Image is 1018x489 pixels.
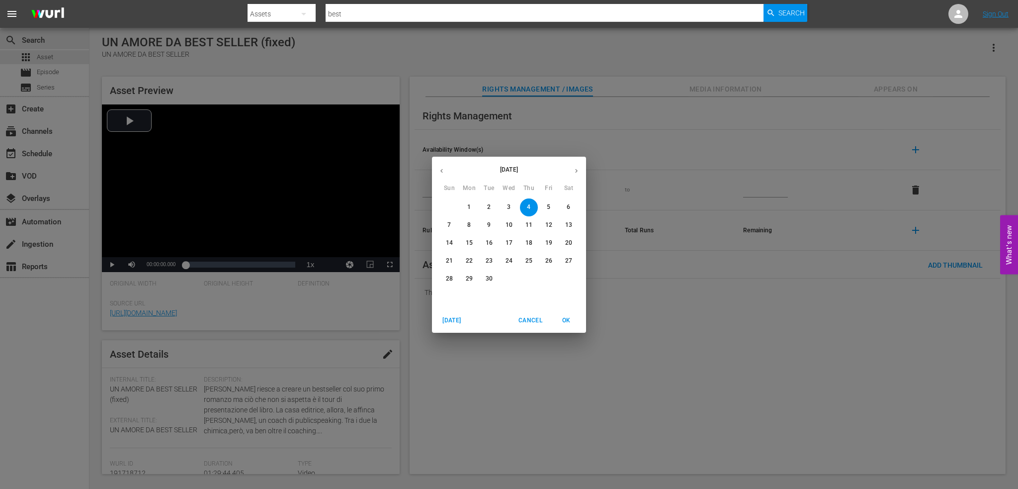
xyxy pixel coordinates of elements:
[460,216,478,234] button: 8
[527,203,530,211] p: 4
[500,234,518,252] button: 17
[506,221,512,229] p: 10
[460,184,478,194] span: Mon
[460,198,478,216] button: 1
[480,270,498,288] button: 30
[24,2,72,26] img: ans4CAIJ8jUAAAAAAAAAAAAAAAAAAAAAAAAgQb4GAAAAAAAAAAAAAAAAAAAAAAAAJMjXAAAAAAAAAAAAAAAAAAAAAAAAgAT5G...
[565,257,572,265] p: 27
[480,234,498,252] button: 16
[467,221,471,229] p: 8
[540,184,558,194] span: Fri
[480,198,498,216] button: 2
[550,312,582,329] button: OK
[486,239,493,247] p: 16
[547,203,550,211] p: 5
[520,234,538,252] button: 18
[507,203,510,211] p: 3
[500,184,518,194] span: Wed
[440,252,458,270] button: 21
[540,252,558,270] button: 26
[565,239,572,247] p: 20
[451,165,567,174] p: [DATE]
[440,184,458,194] span: Sun
[486,275,493,283] p: 30
[545,221,552,229] p: 12
[520,198,538,216] button: 4
[436,312,468,329] button: [DATE]
[525,221,532,229] p: 11
[560,184,578,194] span: Sat
[440,234,458,252] button: 14
[466,275,473,283] p: 29
[518,315,542,326] span: Cancel
[506,257,512,265] p: 24
[440,216,458,234] button: 7
[778,4,805,22] span: Search
[500,216,518,234] button: 10
[6,8,18,20] span: menu
[466,239,473,247] p: 15
[500,198,518,216] button: 3
[560,252,578,270] button: 27
[467,203,471,211] p: 1
[460,252,478,270] button: 22
[545,239,552,247] p: 19
[540,234,558,252] button: 19
[446,257,453,265] p: 21
[525,257,532,265] p: 25
[525,239,532,247] p: 18
[520,252,538,270] button: 25
[1000,215,1018,274] button: Open Feedback Widget
[446,275,453,283] p: 28
[480,216,498,234] button: 9
[500,252,518,270] button: 24
[487,203,491,211] p: 2
[983,10,1009,18] a: Sign Out
[506,239,512,247] p: 17
[540,198,558,216] button: 5
[554,315,578,326] span: OK
[514,312,546,329] button: Cancel
[440,270,458,288] button: 28
[520,216,538,234] button: 11
[480,252,498,270] button: 23
[560,198,578,216] button: 6
[447,221,451,229] p: 7
[560,234,578,252] button: 20
[565,221,572,229] p: 13
[540,216,558,234] button: 12
[460,234,478,252] button: 15
[480,184,498,194] span: Tue
[545,257,552,265] p: 26
[560,216,578,234] button: 13
[466,257,473,265] p: 22
[486,257,493,265] p: 23
[520,184,538,194] span: Thu
[446,239,453,247] p: 14
[567,203,570,211] p: 6
[487,221,491,229] p: 9
[440,315,464,326] span: [DATE]
[460,270,478,288] button: 29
